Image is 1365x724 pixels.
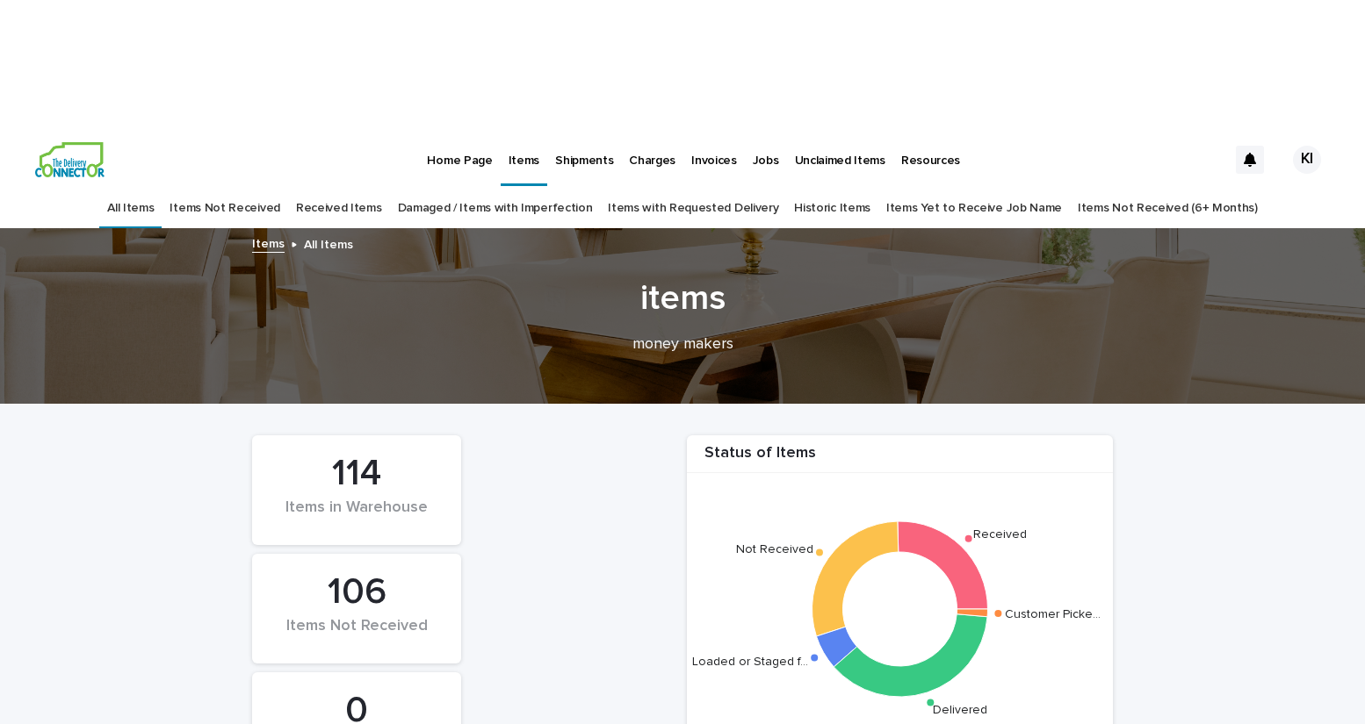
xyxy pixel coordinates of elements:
p: Shipments [555,132,613,168]
p: Jobs [753,132,779,168]
text: Delivered [933,704,987,716]
a: Invoices [683,132,745,186]
h1: items [252,277,1113,319]
p: All Items [304,233,353,253]
a: Received Items [296,188,382,229]
a: Resources [893,132,968,186]
p: Unclaimed Items [795,132,885,168]
p: Home Page [427,132,492,168]
a: Items Not Received (6+ Months) [1078,188,1258,229]
a: Items [252,233,285,253]
a: Historic Items [794,188,870,229]
a: Items Not Received [170,188,279,229]
a: Items with Requested Delivery [608,188,778,229]
a: Unclaimed Items [787,132,893,186]
div: Status of Items [687,444,1113,473]
div: Items Not Received [282,617,431,654]
a: Charges [621,132,683,186]
div: 114 [282,452,431,496]
a: Damaged / Items with Imperfection [398,188,593,229]
text: Received [973,528,1027,541]
a: Shipments [547,132,621,186]
text: Customer Picke… [1005,608,1101,620]
a: Items [501,132,547,183]
a: Items Yet to Receive Job Name [886,188,1062,229]
div: Items in Warehouse [282,498,431,535]
a: Jobs [745,132,787,186]
p: Items [509,132,539,168]
text: Loaded or Staged f… [692,656,808,668]
p: Charges [629,132,675,168]
img: aCWQmA6OSGG0Kwt8cj3c [35,142,105,177]
div: KI [1293,146,1321,174]
p: Resources [901,132,960,168]
a: Home Page [419,132,500,186]
p: money makers [331,335,1034,355]
a: All Items [107,188,154,229]
p: Invoices [691,132,737,168]
div: 106 [282,570,431,614]
text: Not Received [736,542,813,555]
